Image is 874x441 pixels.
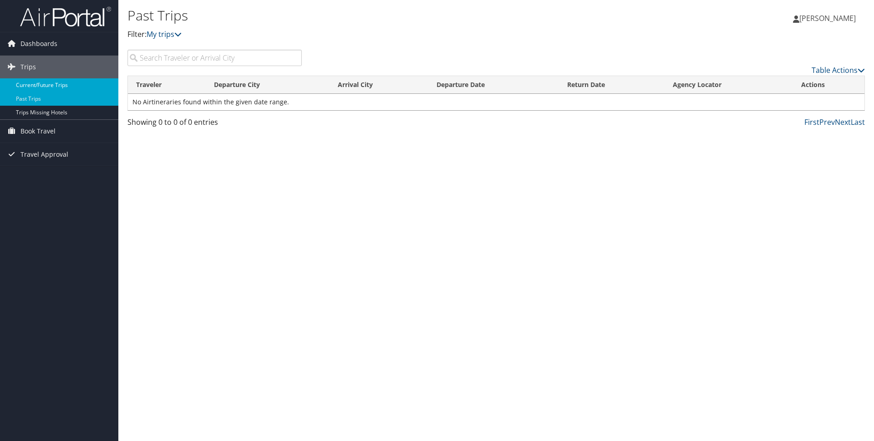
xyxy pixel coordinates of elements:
[799,13,856,23] span: [PERSON_NAME]
[20,143,68,166] span: Travel Approval
[559,76,665,94] th: Return Date: activate to sort column ascending
[793,5,865,32] a: [PERSON_NAME]
[20,56,36,78] span: Trips
[20,32,57,55] span: Dashboards
[127,6,619,25] h1: Past Trips
[128,76,206,94] th: Traveler: activate to sort column ascending
[127,29,619,41] p: Filter:
[127,50,302,66] input: Search Traveler or Arrival City
[330,76,428,94] th: Arrival City: activate to sort column ascending
[819,117,835,127] a: Prev
[206,76,330,94] th: Departure City: activate to sort column ascending
[127,117,302,132] div: Showing 0 to 0 of 0 entries
[20,6,111,27] img: airportal-logo.png
[812,65,865,75] a: Table Actions
[793,76,864,94] th: Actions
[147,29,182,39] a: My trips
[665,76,793,94] th: Agency Locator: activate to sort column ascending
[804,117,819,127] a: First
[428,76,559,94] th: Departure Date: activate to sort column ascending
[851,117,865,127] a: Last
[20,120,56,143] span: Book Travel
[835,117,851,127] a: Next
[128,94,864,110] td: No Airtineraries found within the given date range.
